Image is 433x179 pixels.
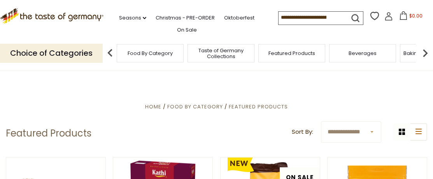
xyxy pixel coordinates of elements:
label: Sort By: [292,127,313,137]
span: $0.00 [409,12,422,19]
img: next arrow [417,45,433,61]
a: Taste of Germany Collections [190,48,252,59]
a: Beverages [349,50,377,56]
a: Home [145,103,161,110]
a: Christmas - PRE-ORDER [156,14,215,22]
a: Featured Products [229,103,288,110]
a: Seasons [119,14,146,22]
button: $0.00 [394,11,428,23]
a: Food By Category [128,50,173,56]
a: Oktoberfest [224,14,254,22]
a: On Sale [177,26,197,34]
a: Food By Category [167,103,223,110]
a: Featured Products [268,50,315,56]
h1: Featured Products [6,128,91,139]
img: previous arrow [102,45,118,61]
